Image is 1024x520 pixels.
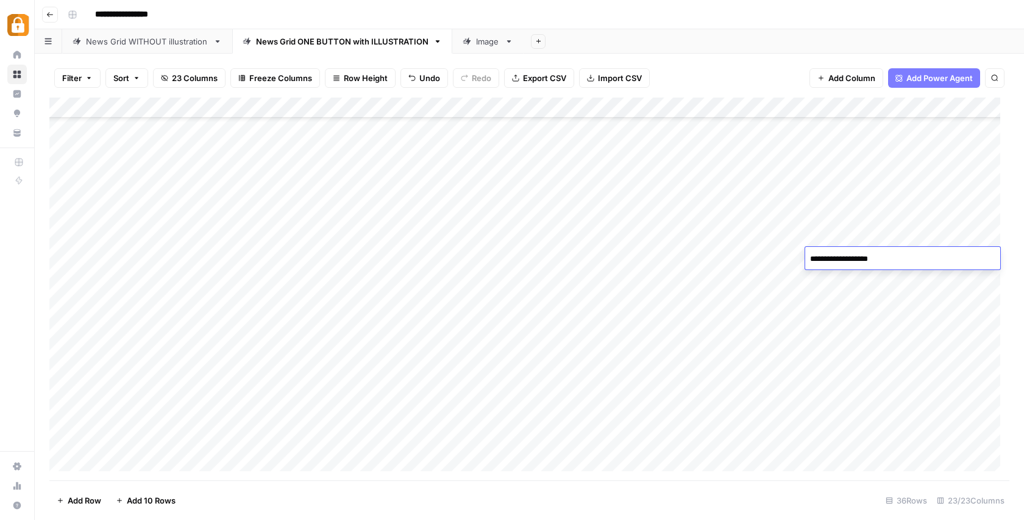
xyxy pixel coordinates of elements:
[127,494,176,507] span: Add 10 Rows
[504,68,574,88] button: Export CSV
[7,123,27,143] a: Your Data
[579,68,650,88] button: Import CSV
[7,84,27,104] a: Insights
[249,72,312,84] span: Freeze Columns
[932,491,1009,510] div: 23/23 Columns
[828,72,875,84] span: Add Column
[344,72,388,84] span: Row Height
[68,494,101,507] span: Add Row
[256,35,428,48] div: News Grid ONE BUTTON with ILLUSTRATION
[452,29,524,54] a: Image
[419,72,440,84] span: Undo
[888,68,980,88] button: Add Power Agent
[809,68,883,88] button: Add Column
[472,72,491,84] span: Redo
[230,68,320,88] button: Freeze Columns
[400,68,448,88] button: Undo
[523,72,566,84] span: Export CSV
[105,68,148,88] button: Sort
[7,476,27,496] a: Usage
[49,491,108,510] button: Add Row
[476,35,500,48] div: Image
[54,68,101,88] button: Filter
[153,68,226,88] button: 23 Columns
[7,104,27,123] a: Opportunities
[881,491,932,510] div: 36 Rows
[108,491,183,510] button: Add 10 Rows
[325,68,396,88] button: Row Height
[7,10,27,40] button: Workspace: Adzz
[62,72,82,84] span: Filter
[7,457,27,476] a: Settings
[172,72,218,84] span: 23 Columns
[7,14,29,36] img: Adzz Logo
[453,68,499,88] button: Redo
[62,29,232,54] a: News Grid WITHOUT illustration
[598,72,642,84] span: Import CSV
[906,72,973,84] span: Add Power Agent
[7,65,27,84] a: Browse
[113,72,129,84] span: Sort
[7,45,27,65] a: Home
[7,496,27,515] button: Help + Support
[232,29,452,54] a: News Grid ONE BUTTON with ILLUSTRATION
[86,35,208,48] div: News Grid WITHOUT illustration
